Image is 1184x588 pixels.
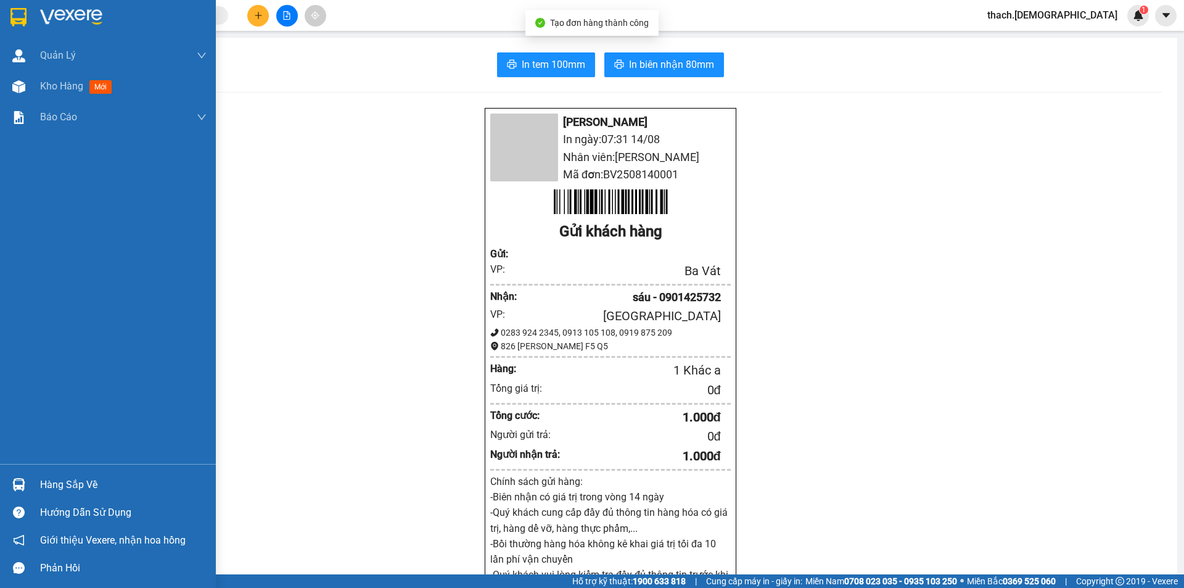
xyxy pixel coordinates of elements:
[1155,5,1177,27] button: caret-down
[490,489,731,505] p: -Biên nhận có giá trị trong vòng 14 ngày
[520,307,721,326] div: [GEOGRAPHIC_DATA]
[550,18,649,28] span: Tạo đơn hàng thành công
[490,149,731,166] li: Nhân viên: [PERSON_NAME]
[311,11,319,20] span: aim
[12,80,25,93] img: warehouse-icon
[960,579,964,584] span: ⚪️
[561,447,721,466] div: 1.000 đ
[561,427,721,446] div: 0 đ
[572,574,686,588] span: Hỗ trợ kỹ thuật:
[561,408,721,427] div: 1.000 đ
[1161,10,1172,21] span: caret-down
[490,361,540,376] div: Hàng:
[490,505,731,536] p: -Quý khách cung cấp đầy đủ thông tin hàng hóa có giá trị, hàng dể vỡ, hàng thực phẩm,...
[490,220,731,244] div: Gửi khách hàng
[12,111,25,124] img: solution-icon
[40,48,76,63] span: Quản Lý
[197,112,207,122] span: down
[490,307,520,322] div: VP:
[490,427,561,442] div: Người gửi trả:
[10,8,27,27] img: logo-vxr
[490,326,731,339] div: 0283 924 2345, 0913 105 108, 0919 875 209
[1116,577,1124,586] span: copyright
[1003,576,1056,586] strong: 0369 525 060
[40,532,186,548] span: Giới thiệu Vexere, nhận hoa hồng
[977,7,1127,23] span: thach.[DEMOGRAPHIC_DATA]
[13,562,25,574] span: message
[254,11,263,20] span: plus
[490,289,520,304] div: Nhận :
[40,109,77,125] span: Báo cáo
[490,328,499,337] span: phone
[629,57,714,72] span: In biên nhận 80mm
[40,80,83,92] span: Kho hàng
[490,246,520,262] div: Gửi :
[1065,574,1067,588] span: |
[633,576,686,586] strong: 1900 633 818
[614,59,624,71] span: printer
[561,381,721,400] div: 0 đ
[604,52,724,77] button: printerIn biên nhận 80mm
[197,51,207,60] span: down
[12,49,25,62] img: warehouse-icon
[706,574,802,588] span: Cung cấp máy in - giấy in:
[305,5,326,27] button: aim
[247,5,269,27] button: plus
[1133,10,1144,21] img: icon-new-feature
[490,474,731,489] div: Chính sách gửi hàng:
[490,114,731,131] li: [PERSON_NAME]
[490,536,731,567] p: -Bồi thường hàng hóa không kê khai giá trị tối đa 10 lần phí vận chuyển
[497,52,595,77] button: printerIn tem 100mm
[967,574,1056,588] span: Miền Bắc
[490,339,731,353] div: 826 [PERSON_NAME] F5 Q5
[89,80,112,94] span: mới
[805,574,957,588] span: Miền Nam
[40,559,207,578] div: Phản hồi
[13,534,25,546] span: notification
[490,262,520,277] div: VP:
[535,18,545,28] span: check-circle
[276,5,298,27] button: file-add
[490,342,499,350] span: environment
[695,574,697,588] span: |
[507,59,517,71] span: printer
[844,576,957,586] strong: 0708 023 035 - 0935 103 250
[12,478,25,491] img: warehouse-icon
[13,507,25,518] span: question-circle
[490,408,561,423] div: Tổng cước:
[490,131,731,148] li: In ngày: 07:31 14/08
[1141,6,1146,14] span: 1
[540,361,721,380] div: 1 Khác a
[520,289,721,306] div: sáu - 0901425732
[40,503,207,522] div: Hướng dẫn sử dụng
[282,11,291,20] span: file-add
[1140,6,1148,14] sup: 1
[40,476,207,494] div: Hàng sắp về
[520,262,721,281] div: Ba Vát
[490,166,731,183] li: Mã đơn: BV2508140001
[522,57,585,72] span: In tem 100mm
[490,447,561,462] div: Người nhận trả:
[490,381,561,396] div: Tổng giá trị:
